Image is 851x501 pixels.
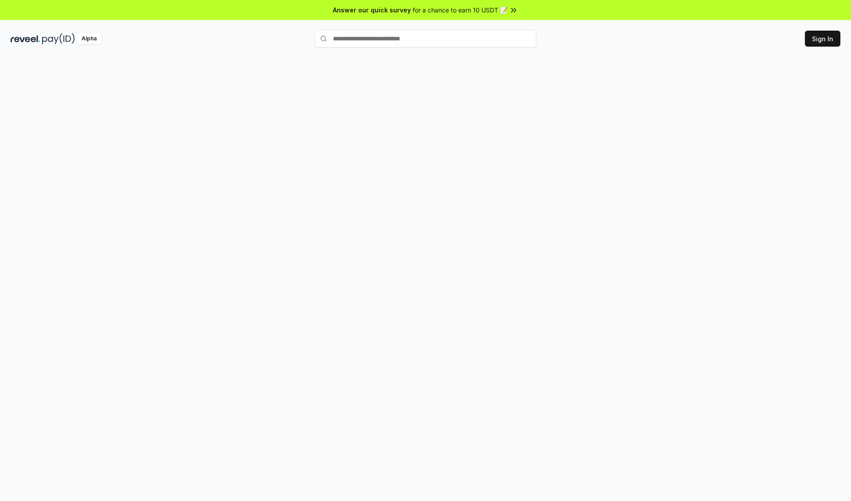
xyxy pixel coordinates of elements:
img: pay_id [42,33,75,44]
img: reveel_dark [11,33,40,44]
button: Sign In [805,31,840,47]
span: Answer our quick survey [333,5,411,15]
span: for a chance to earn 10 USDT 📝 [413,5,507,15]
div: Alpha [77,33,101,44]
